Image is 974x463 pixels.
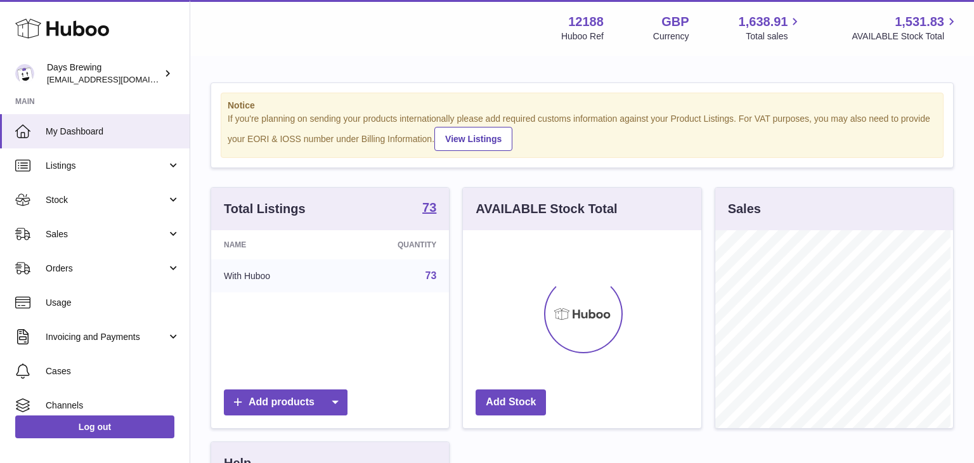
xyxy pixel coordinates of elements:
[434,127,512,151] a: View Listings
[46,297,180,309] span: Usage
[224,200,306,218] h3: Total Listings
[852,13,959,42] a: 1,531.83 AVAILABLE Stock Total
[46,228,167,240] span: Sales
[47,62,161,86] div: Days Brewing
[228,100,937,112] strong: Notice
[739,13,803,42] a: 1,638.91 Total sales
[422,201,436,214] strong: 73
[46,194,167,206] span: Stock
[46,331,167,343] span: Invoicing and Payments
[46,365,180,377] span: Cases
[561,30,604,42] div: Huboo Ref
[15,415,174,438] a: Log out
[476,389,546,415] a: Add Stock
[211,230,337,259] th: Name
[15,64,34,83] img: internalAdmin-12188@internal.huboo.com
[224,389,347,415] a: Add products
[337,230,449,259] th: Quantity
[425,270,437,281] a: 73
[661,13,689,30] strong: GBP
[46,400,180,412] span: Channels
[852,30,959,42] span: AVAILABLE Stock Total
[568,13,604,30] strong: 12188
[47,74,186,84] span: [EMAIL_ADDRESS][DOMAIN_NAME]
[746,30,802,42] span: Total sales
[228,113,937,151] div: If you're planning on sending your products internationally please add required customs informati...
[895,13,944,30] span: 1,531.83
[211,259,337,292] td: With Huboo
[476,200,617,218] h3: AVAILABLE Stock Total
[728,200,761,218] h3: Sales
[739,13,788,30] span: 1,638.91
[46,263,167,275] span: Orders
[46,126,180,138] span: My Dashboard
[46,160,167,172] span: Listings
[422,201,436,216] a: 73
[653,30,689,42] div: Currency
